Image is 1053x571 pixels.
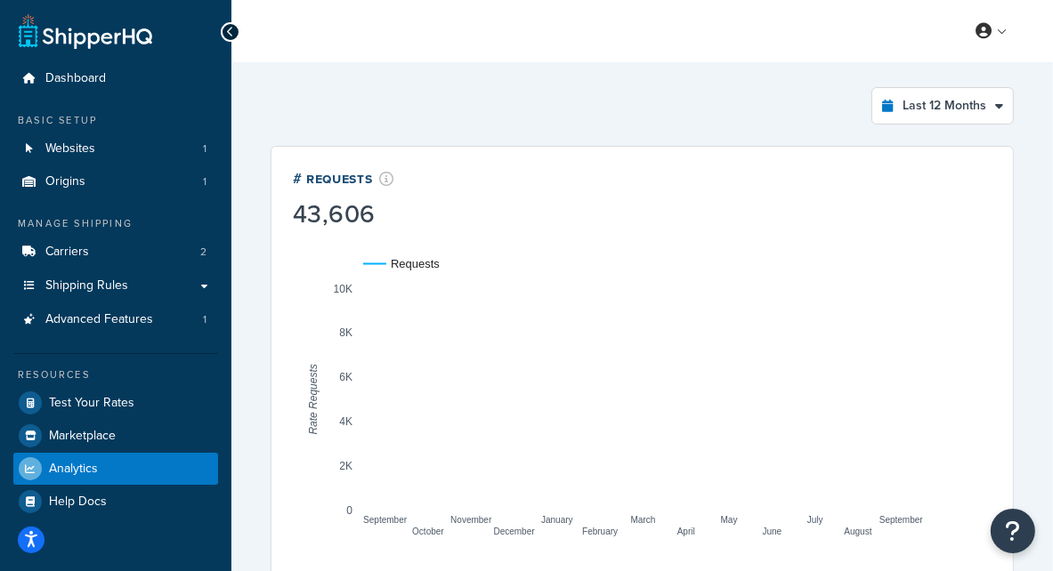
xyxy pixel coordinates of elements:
span: Carriers [45,245,89,260]
text: February [582,527,618,537]
text: July [807,516,823,526]
text: May [721,516,738,526]
text: 8K [339,327,352,340]
div: Basic Setup [13,113,218,128]
span: Shipping Rules [45,278,128,294]
text: June [763,527,782,537]
text: April [677,527,695,537]
span: 1 [203,312,207,327]
div: 43,606 [293,202,394,227]
text: 0 [346,504,352,517]
span: 1 [203,141,207,157]
a: Marketplace [13,420,218,452]
text: Rate Requests [307,364,320,434]
text: August [844,527,871,537]
span: Dashboard [45,71,106,86]
span: Marketplace [49,429,116,444]
li: Advanced Features [13,303,218,336]
li: Carriers [13,236,218,269]
span: Advanced Features [45,312,153,327]
text: March [631,516,656,526]
a: Analytics [13,453,218,485]
span: Analytics [49,462,98,477]
span: Test Your Rates [49,396,134,411]
div: # Requests [293,168,394,189]
a: Websites1 [13,133,218,165]
text: 2K [339,460,352,472]
a: Help Docs [13,486,218,518]
a: Test Your Rates [13,387,218,419]
text: 6K [339,371,352,383]
text: November [450,516,492,526]
text: 4K [339,415,352,428]
text: October [412,527,444,537]
div: Manage Shipping [13,216,218,231]
div: Resources [13,367,218,382]
a: Shipping Rules [13,269,218,302]
span: Origins [45,174,85,189]
text: September [879,516,924,526]
button: Open Resource Center [991,509,1035,553]
span: 1 [203,174,207,189]
a: Dashboard [13,62,218,95]
a: Origins1 [13,165,218,198]
text: December [494,527,536,537]
a: Carriers2 [13,236,218,269]
a: Advanced Features1 [13,303,218,336]
text: January [541,516,573,526]
li: Websites [13,133,218,165]
svg: A chart. [293,230,992,568]
span: Websites [45,141,95,157]
text: September [363,516,408,526]
text: 10K [334,283,352,295]
text: Requests [391,257,440,270]
span: 2 [200,245,207,260]
li: Origins [13,165,218,198]
span: Help Docs [49,495,107,510]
